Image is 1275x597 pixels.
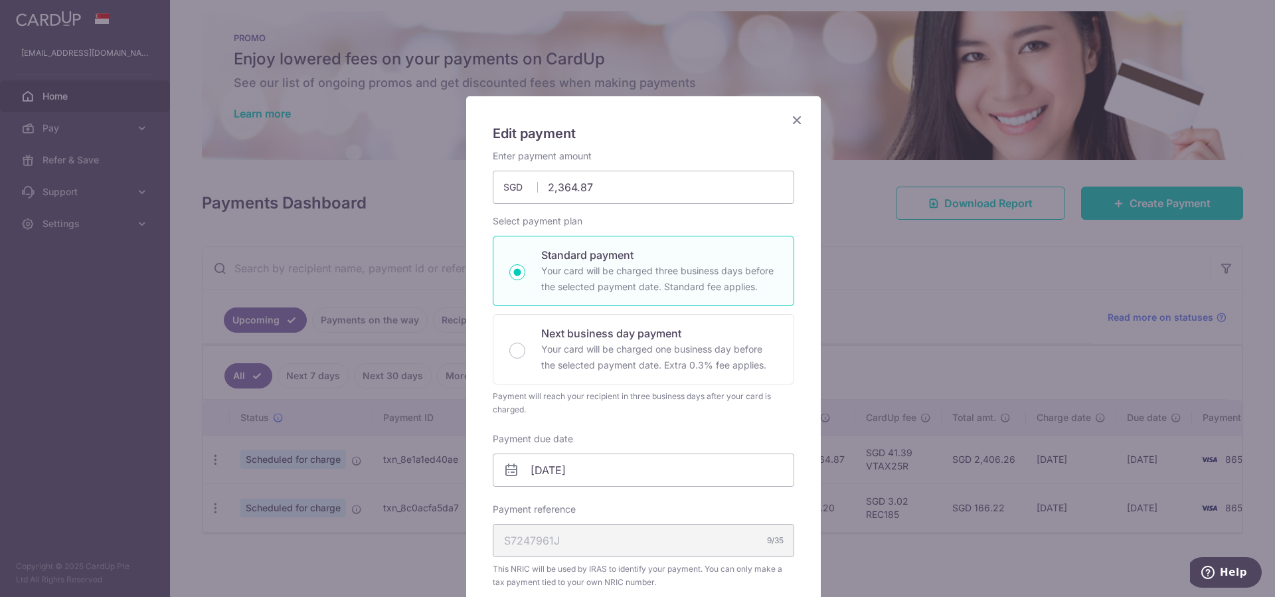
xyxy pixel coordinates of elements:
[541,247,778,263] p: Standard payment
[493,390,794,416] div: Payment will reach your recipient in three business days after your card is charged.
[493,562,794,589] span: This NRIC will be used by IRAS to identify your payment. You can only make a tax payment tied to ...
[493,503,576,516] label: Payment reference
[493,123,794,144] h5: Edit payment
[541,325,778,341] p: Next business day payment
[1190,557,1262,590] iframe: Opens a widget where you can find more information
[503,181,538,194] span: SGD
[493,214,582,228] label: Select payment plan
[789,112,805,128] button: Close
[493,149,592,163] label: Enter payment amount
[493,171,794,204] input: 0.00
[541,341,778,373] p: Your card will be charged one business day before the selected payment date. Extra 0.3% fee applies.
[767,534,784,547] div: 9/35
[541,263,778,295] p: Your card will be charged three business days before the selected payment date. Standard fee appl...
[493,454,794,487] input: DD / MM / YYYY
[493,432,573,446] label: Payment due date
